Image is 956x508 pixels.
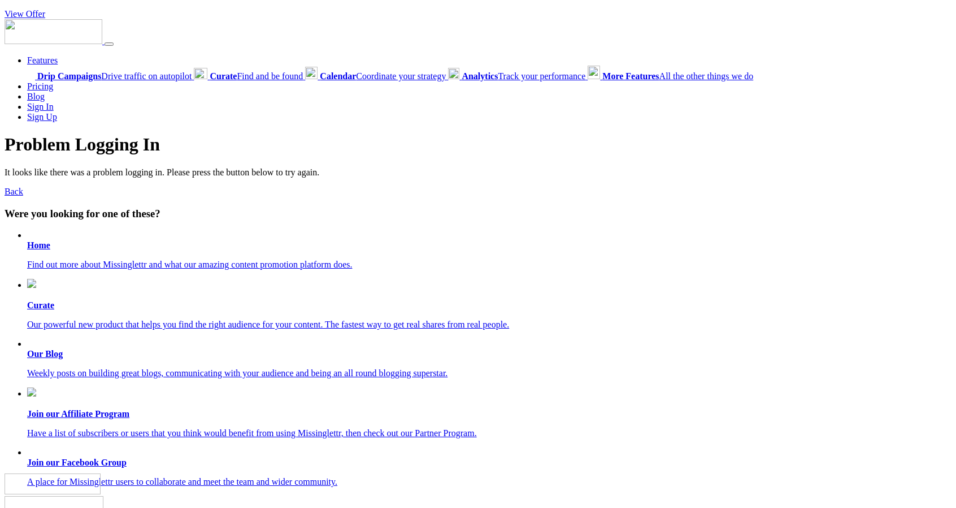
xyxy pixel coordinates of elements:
[27,458,127,467] b: Join our Facebook Group
[27,388,951,438] a: Join our Affiliate Program Have a list of subscribers or users that you think would benefit from ...
[27,279,36,288] img: curate.png
[5,208,951,220] h3: Were you looking for one of these?
[462,71,498,81] b: Analytics
[462,71,585,81] span: Track your performance
[27,66,951,81] div: Features
[320,71,446,81] span: Coordinate your strategy
[27,458,951,487] a: Join our Facebook Group A place for Missinglettr users to collaborate and meet the team and wider...
[5,167,951,178] p: It looks like there was a problem logging in. Please press the button below to try again.
[27,349,63,359] b: Our Blog
[305,71,448,81] a: CalendarCoordinate your strategy
[27,477,951,487] p: A place for Missinglettr users to collaborate and meet the team and wider community.
[27,428,951,438] p: Have a list of subscribers or users that you think would benefit from using Missinglettr, then ch...
[37,71,192,81] span: Drive traffic on autopilot
[5,9,45,19] a: View Offer
[27,92,45,101] a: Blog
[27,368,951,378] p: Weekly posts on building great blogs, communicating with your audience and being an all round blo...
[5,134,951,155] h1: Problem Logging In
[27,240,50,250] b: Home
[27,388,36,397] img: revenue.png
[210,71,303,81] span: Find and be found
[27,55,58,65] a: Features
[27,320,951,330] p: Our powerful new product that helps you find the right audience for your content. The fastest way...
[27,279,951,330] a: Curate Our powerful new product that helps you find the right audience for your content. The fast...
[602,71,753,81] span: All the other things we do
[5,187,23,196] a: Back
[320,71,356,81] b: Calendar
[27,112,57,122] a: Sign Up
[27,300,54,310] b: Curate
[602,71,659,81] b: More Features
[27,409,129,419] b: Join our Affiliate Program
[448,71,588,81] a: AnalyticsTrack your performance
[27,240,951,270] a: Home Find out more about Missinglettr and what our amazing content promotion platform does.
[210,71,237,81] b: Curate
[27,349,951,378] a: Our Blog Weekly posts on building great blogs, communicating with your audience and being an all ...
[105,42,114,46] button: Menu
[27,102,54,111] a: Sign In
[27,81,53,91] a: Pricing
[194,71,305,81] a: CurateFind and be found
[588,71,753,81] a: More FeaturesAll the other things we do
[27,71,194,81] a: Drip CampaignsDrive traffic on autopilot
[27,260,951,270] p: Find out more about Missinglettr and what our amazing content promotion platform does.
[37,71,101,81] b: Drip Campaigns
[5,473,101,494] img: Missinglettr - Social Media Marketing for content focused teams | Product Hunt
